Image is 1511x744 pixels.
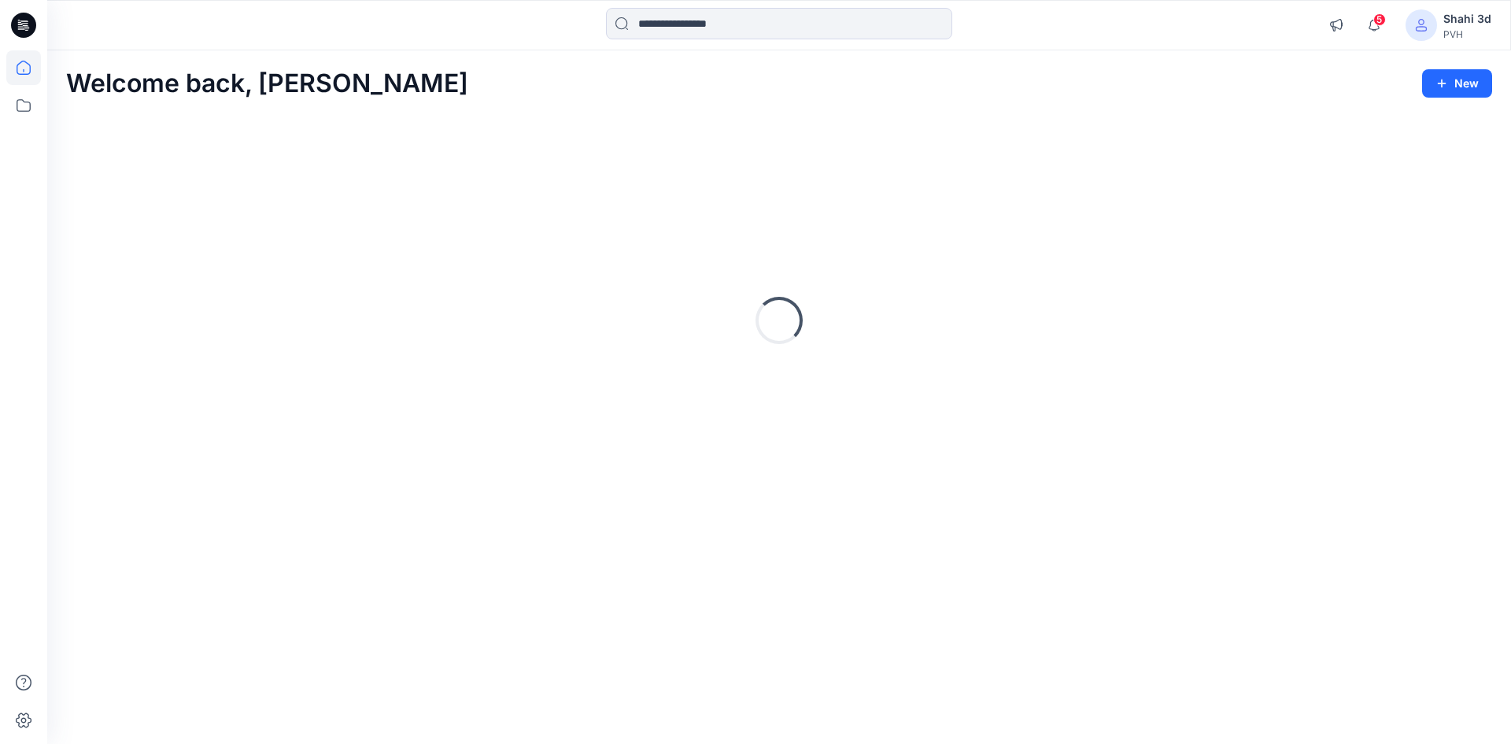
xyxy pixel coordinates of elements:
[1422,69,1492,98] button: New
[1443,28,1491,40] div: PVH
[1373,13,1386,26] span: 5
[66,69,468,98] h2: Welcome back, [PERSON_NAME]
[1415,19,1428,31] svg: avatar
[1443,9,1491,28] div: Shahi 3d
